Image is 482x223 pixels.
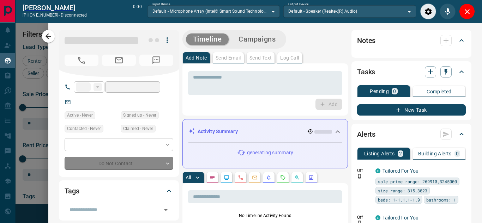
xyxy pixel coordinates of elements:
[266,175,272,180] svg: Listing Alerts
[247,149,293,156] p: generating summary
[357,104,466,116] button: New Task
[198,128,238,135] p: Activity Summary
[378,178,457,185] span: sale price range: 269910,3245000
[375,168,380,173] div: condos.ca
[65,185,79,197] h2: Tags
[61,13,87,18] span: disconnected
[23,12,87,18] p: [PHONE_NUMBER] -
[393,89,396,94] p: 0
[161,205,171,215] button: Open
[357,167,371,174] p: Off
[357,35,375,46] h2: Notes
[440,4,456,19] div: Mute
[357,32,466,49] div: Notes
[370,89,389,94] p: Pending
[210,175,215,180] svg: Notes
[426,196,456,203] span: bathrooms: 1
[357,66,375,78] h2: Tasks
[382,168,418,174] a: Tailored For You
[420,4,436,19] div: Audio Settings
[67,125,101,132] span: Contacted - Never
[65,157,173,170] div: Do Not Contact
[357,174,362,179] svg: Push Notification Only
[188,125,342,138] div: Activity Summary
[378,196,420,203] span: beds: 1-1,1.1-1.9
[399,151,402,156] p: 2
[186,33,229,45] button: Timeline
[364,151,395,156] p: Listing Alerts
[188,212,342,219] p: No Timeline Activity Found
[427,89,452,94] p: Completed
[308,175,314,180] svg: Agent Actions
[418,151,452,156] p: Building Alerts
[238,175,243,180] svg: Calls
[280,175,286,180] svg: Requests
[357,214,371,221] p: Off
[382,215,418,221] a: Tailored For You
[224,175,229,180] svg: Lead Browsing Activity
[23,4,87,12] h2: [PERSON_NAME]
[133,4,141,19] p: 0:00
[456,151,459,156] p: 0
[357,126,466,143] div: Alerts
[152,2,170,7] label: Input Device
[67,112,93,119] span: Active - Never
[139,55,173,66] span: No Number
[357,129,375,140] h2: Alerts
[459,4,475,19] div: Close
[123,112,156,119] span: Signed up - Never
[123,125,153,132] span: Claimed - Never
[357,63,466,80] div: Tasks
[378,187,427,194] span: size range: 315,3023
[294,175,300,180] svg: Opportunities
[102,55,136,66] span: No Email
[65,55,98,66] span: No Number
[231,33,283,45] button: Campaigns
[283,5,416,17] div: Default - Speaker (Realtek(R) Audio)
[252,175,258,180] svg: Emails
[186,55,207,60] p: Add Note
[288,2,308,7] label: Output Device
[76,99,79,105] a: --
[186,175,191,180] p: All
[375,215,380,220] div: condos.ca
[147,5,280,17] div: Default - Microphone Array (Intel® Smart Sound Technology for Digital Microphones)
[65,182,173,199] div: Tags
